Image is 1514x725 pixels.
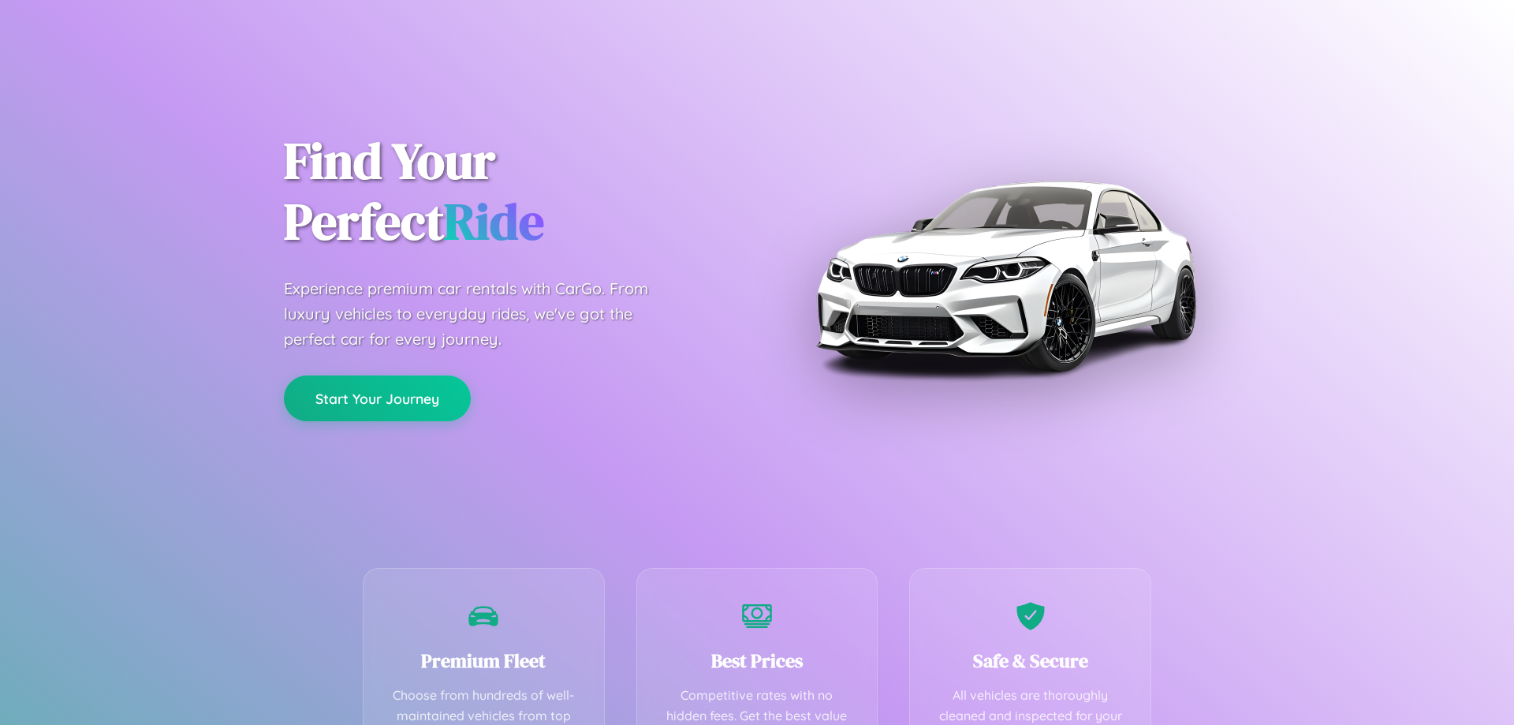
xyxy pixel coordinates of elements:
[661,648,854,674] h3: Best Prices
[934,648,1127,674] h3: Safe & Secure
[444,187,544,256] span: Ride
[284,276,678,352] p: Experience premium car rentals with CarGo. From luxury vehicles to everyday rides, we've got the ...
[284,376,471,421] button: Start Your Journey
[808,79,1203,473] img: Premium BMW car rental vehicle
[387,648,580,674] h3: Premium Fleet
[284,131,733,252] h1: Find Your Perfect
